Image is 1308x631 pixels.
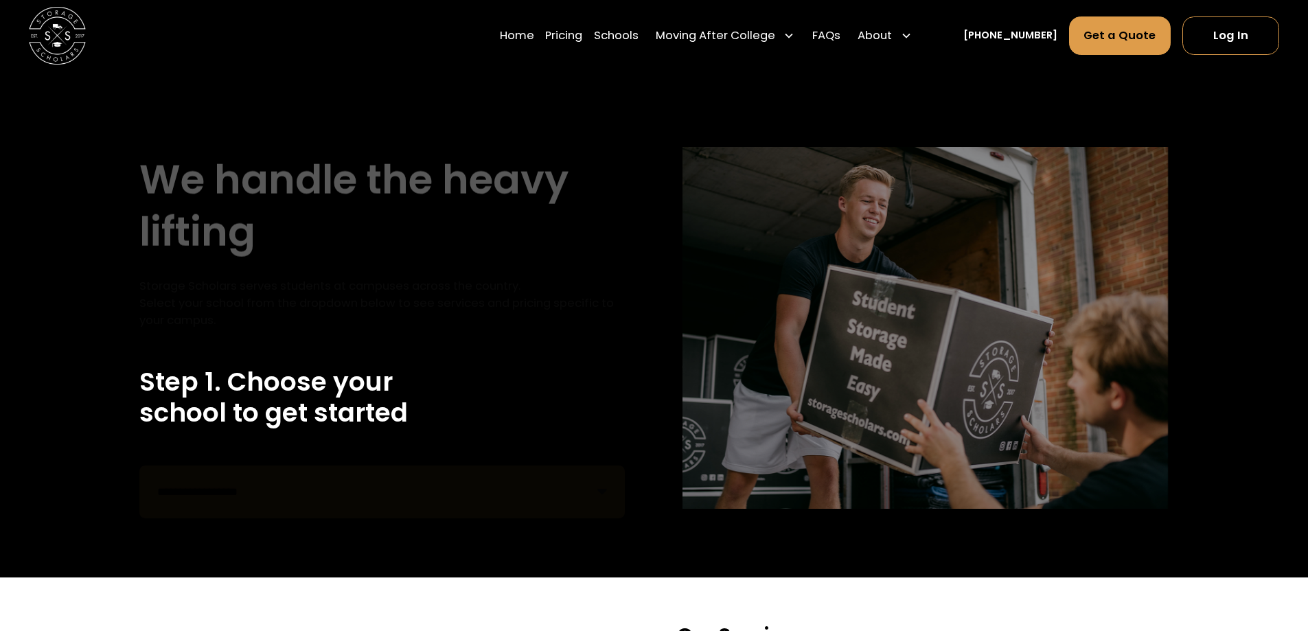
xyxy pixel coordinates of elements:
div: Moving After College [650,16,801,56]
a: FAQs [812,16,840,56]
div: Storage Scholars serves students at campuses across the country. Select your school from the drop... [139,278,625,330]
a: Log In [1182,16,1279,55]
a: [PHONE_NUMBER] [963,28,1057,43]
h2: Step 1. Choose your school to get started [139,367,625,428]
a: Pricing [545,16,582,56]
a: Schools [594,16,639,56]
div: About [858,27,892,45]
a: Get a Quote [1069,16,1171,55]
form: Remind Form [139,466,625,518]
img: storage scholar [682,147,1168,516]
a: Home [500,16,534,56]
img: Storage Scholars main logo [29,7,86,64]
h1: We handle the heavy lifting [139,154,625,257]
div: About [852,16,918,56]
div: Moving After College [656,27,775,45]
